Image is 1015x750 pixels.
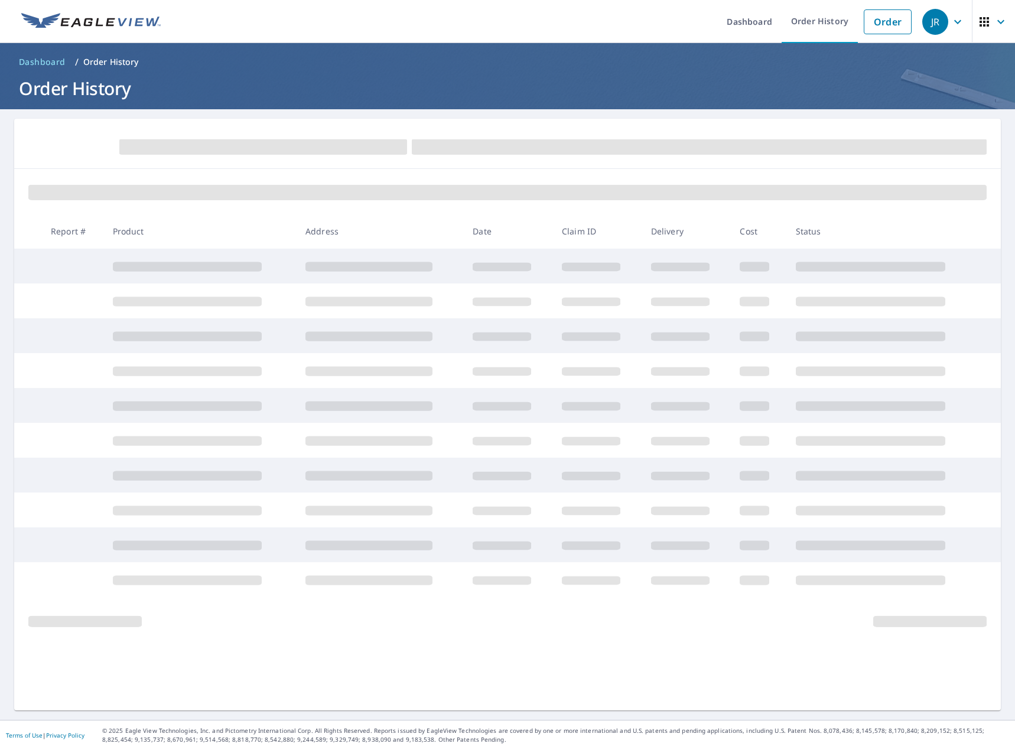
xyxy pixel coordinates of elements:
[75,55,79,69] li: /
[864,9,912,34] a: Order
[6,732,84,739] p: |
[19,56,66,68] span: Dashboard
[14,76,1001,100] h1: Order History
[786,214,980,249] th: Status
[730,214,786,249] th: Cost
[14,53,70,71] a: Dashboard
[463,214,552,249] th: Date
[102,726,1009,744] p: © 2025 Eagle View Technologies, Inc. and Pictometry International Corp. All Rights Reserved. Repo...
[922,9,948,35] div: JR
[6,731,43,739] a: Terms of Use
[14,53,1001,71] nav: breadcrumb
[21,13,161,31] img: EV Logo
[103,214,296,249] th: Product
[552,214,642,249] th: Claim ID
[790,133,800,142] img: webicon_green.png
[83,56,139,68] p: Order History
[296,214,463,249] th: Address
[41,214,103,249] th: Report #
[46,731,84,739] a: Privacy Policy
[642,214,731,249] th: Delivery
